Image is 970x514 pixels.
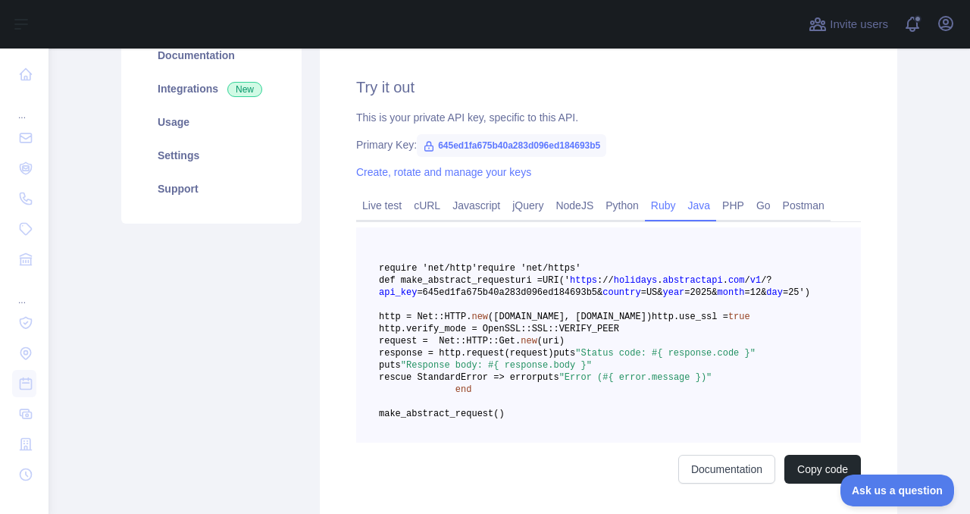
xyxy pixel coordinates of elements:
div: Primary Key: [356,137,861,152]
a: Support [139,172,283,205]
span: (uri) [537,336,565,346]
a: Create, rotate and manage your keys [356,166,531,178]
span: month [718,287,745,298]
span: : [597,275,602,286]
a: PHP [716,193,750,218]
span: country [602,287,640,298]
span: new [521,336,537,346]
span: request = Net::HTTP:: [379,336,499,346]
a: Usage [139,105,283,139]
span: "Status code: #{ response.code }" [575,348,756,359]
span: . [515,336,521,346]
span: / [761,275,766,286]
span: . [466,312,471,322]
span: new [471,312,488,322]
a: Postman [777,193,831,218]
span: require 'net/http' [379,263,477,274]
span: com [728,275,745,286]
span: rescue StandardError => error [379,372,537,383]
div: ... [12,91,36,121]
span: puts [379,360,401,371]
span: true [728,312,750,322]
span: uri = [515,275,543,286]
span: =25') [783,287,810,298]
h2: Try it out [356,77,861,98]
a: Python [599,193,645,218]
span: require 'net/https' [477,263,581,274]
span: ? [766,275,771,286]
a: Integrations New [139,72,283,105]
span: make [379,409,401,419]
a: Documentation [139,39,283,72]
span: http.verify_mode = OpenSSL::SSL::VERIFY_PEER [379,324,619,334]
span: Get [499,336,515,346]
span: abstractapi [663,275,723,286]
span: day [766,287,783,298]
span: response = http.request(request) [379,348,553,359]
button: Invite users [806,12,891,36]
span: puts [537,372,559,383]
a: jQuery [506,193,549,218]
span: =US& [641,287,663,298]
div: This is your private API key, specific to this API. [356,110,861,125]
span: def make_abstract_request [379,275,515,286]
span: . [723,275,728,286]
span: Invite users [830,16,888,33]
span: / [602,275,608,286]
a: Javascript [446,193,506,218]
a: Ruby [645,193,682,218]
span: =12& [745,287,767,298]
span: ([DOMAIN_NAME], [DOMAIN_NAME]) [488,312,652,322]
span: 645ed1fa675b40a283d096ed184693b5 [417,134,606,157]
span: =645ed1fa675b40a283d096ed184693b5& [417,287,602,298]
span: _abstract_request() [401,409,505,419]
span: URI(' [543,275,570,286]
span: New [227,82,262,97]
button: Copy code [784,455,861,484]
span: "Error (#{ error.message })" [559,372,712,383]
span: year [663,287,685,298]
span: holidays [614,275,658,286]
a: Java [682,193,717,218]
div: ... [12,276,36,306]
span: v1 [750,275,761,286]
span: http.use_ssl = [652,312,728,322]
a: Go [750,193,777,218]
a: cURL [408,193,446,218]
span: "Response body: #{ response.body }" [401,360,592,371]
span: =2025& [684,287,717,298]
a: Documentation [678,455,775,484]
span: / [608,275,613,286]
a: Settings [139,139,283,172]
span: HTTP [444,312,466,322]
span: puts [553,348,575,359]
span: / [745,275,750,286]
iframe: Toggle Customer Support [840,475,955,506]
a: NodeJS [549,193,599,218]
span: end [455,384,472,395]
span: . [657,275,662,286]
span: http = Net:: [379,312,444,322]
span: https [570,275,597,286]
span: api_key [379,287,417,298]
a: Live test [356,193,408,218]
